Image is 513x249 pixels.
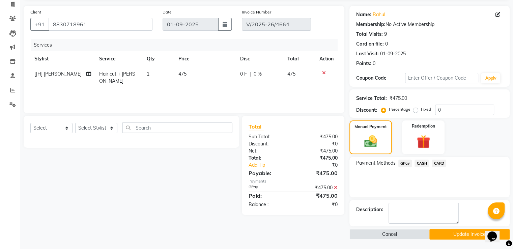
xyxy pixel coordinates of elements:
div: 0 [373,60,375,67]
div: Coupon Code [356,75,405,82]
div: ₹0 [301,162,342,169]
div: Discount: [244,140,293,147]
img: _cash.svg [360,134,381,149]
div: 9 [384,31,387,38]
div: 0 [385,40,388,48]
span: | [250,71,251,78]
div: Service Total: [356,95,387,102]
div: ₹475.00 [293,184,343,191]
span: 475 [178,71,187,77]
th: Service [95,51,143,66]
div: ₹475.00 [293,192,343,200]
th: Action [315,51,338,66]
a: Add Tip [244,162,301,169]
div: ₹0 [293,140,343,147]
div: Total Visits: [356,31,383,38]
label: Client [30,9,41,15]
input: Search [122,122,232,133]
div: Discount: [356,107,377,114]
div: ₹475.00 [293,155,343,162]
label: Fixed [421,106,431,112]
div: GPay [244,184,293,191]
div: Sub Total: [244,133,293,140]
iframe: chat widget [485,222,506,242]
div: Card on file: [356,40,384,48]
img: _gift.svg [412,133,434,150]
input: Search by Name/Mobile/Email/Code [49,18,152,31]
button: +91 [30,18,49,31]
button: Update Invoice [429,229,510,240]
span: GPay [398,160,412,167]
div: Balance : [244,201,293,208]
div: Paid: [244,192,293,200]
div: Net: [244,147,293,155]
div: ₹475.00 [293,147,343,155]
th: Price [174,51,236,66]
div: Membership: [356,21,386,28]
label: Redemption [412,123,435,129]
div: Payable: [244,169,293,177]
label: Invoice Number [242,9,271,15]
div: Points: [356,60,371,67]
th: Qty [143,51,174,66]
div: Description: [356,206,383,213]
label: Percentage [389,106,410,112]
button: Apply [481,73,500,83]
div: ₹475.00 [293,169,343,177]
div: 01-09-2025 [380,50,406,57]
div: ₹475.00 [390,95,407,102]
input: Enter Offer / Coupon Code [405,73,479,83]
span: 1 [147,71,149,77]
div: ₹0 [293,201,343,208]
div: No Active Membership [356,21,503,28]
th: Total [283,51,315,66]
span: 0 F [240,71,247,78]
div: Name: [356,11,371,18]
span: Payment Methods [356,160,396,167]
button: Cancel [349,229,430,240]
label: Manual Payment [354,124,387,130]
span: CARD [432,160,446,167]
div: Total: [244,155,293,162]
span: 0 % [254,71,262,78]
th: Disc [236,51,283,66]
div: Last Visit: [356,50,379,57]
div: ₹475.00 [293,133,343,140]
span: [JH] [PERSON_NAME] [34,71,82,77]
div: Services [31,39,343,51]
span: 475 [287,71,295,77]
label: Date [163,9,172,15]
th: Stylist [30,51,95,66]
span: Total [249,123,264,130]
div: Payments [249,178,338,184]
a: Rahul [373,11,385,18]
span: Hair cut + [PERSON_NAME] [99,71,135,84]
span: CASH [415,160,429,167]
